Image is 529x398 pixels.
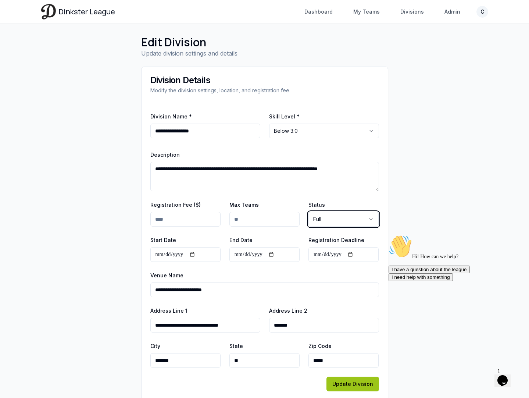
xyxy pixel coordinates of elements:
[229,343,243,349] label: State
[229,237,253,243] label: End Date
[494,365,518,387] iframe: chat widget
[150,87,379,94] div: Modify the division settings, location, and registration fee.
[150,76,379,85] div: Division Details
[308,202,325,208] label: Status
[150,152,180,158] label: Description
[41,4,56,19] img: Dinkster
[229,202,259,208] label: Max Teams
[269,113,300,120] label: Skill Level *
[141,49,388,58] p: Update division settings and details
[150,308,187,314] label: Address Line 1
[476,6,488,18] button: C
[150,272,183,278] label: Venue Name
[150,343,160,349] label: City
[59,7,115,17] span: Dinkster League
[300,5,337,18] a: Dashboard
[440,5,465,18] a: Admin
[3,34,84,42] button: I have a question about the league
[349,5,384,18] a: My Teams
[3,22,73,28] span: Hi! How can we help?
[150,237,176,243] label: Start Date
[308,343,332,349] label: Zip Code
[3,42,67,49] button: I need help with something
[386,232,518,361] iframe: chat widget
[150,202,201,208] label: Registration Fee ($)
[269,308,307,314] label: Address Line 2
[3,3,135,49] div: 👋Hi! How can we help?I have a question about the leagueI need help with something
[308,237,364,243] label: Registration Deadline
[141,36,388,49] h1: Edit Division
[41,4,115,19] a: Dinkster League
[150,113,192,120] label: Division Name *
[3,3,26,26] img: :wave:
[396,5,428,18] a: Divisions
[326,377,379,391] button: Update Division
